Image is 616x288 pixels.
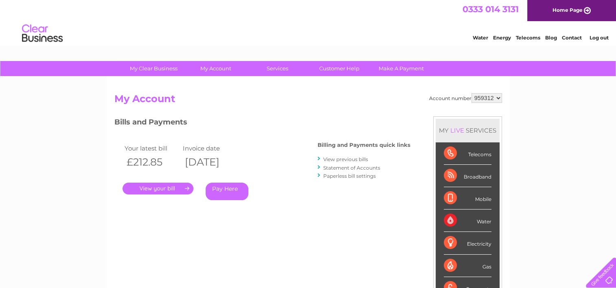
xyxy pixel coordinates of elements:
[123,183,193,194] a: .
[473,35,488,41] a: Water
[181,154,239,170] th: [DATE]
[244,61,311,76] a: Services
[182,61,249,76] a: My Account
[444,187,491,209] div: Mobile
[562,35,582,41] a: Contact
[444,209,491,232] div: Water
[114,93,502,109] h2: My Account
[444,142,491,165] div: Telecoms
[429,93,502,103] div: Account number
[323,156,368,162] a: View previous bills
[114,116,410,131] h3: Bills and Payments
[120,61,187,76] a: My Clear Business
[306,61,373,76] a: Customer Help
[444,165,491,187] div: Broadband
[449,127,466,134] div: LIVE
[444,232,491,254] div: Electricity
[463,4,519,14] a: 0333 014 3131
[368,61,435,76] a: Make A Payment
[589,35,608,41] a: Log out
[516,35,540,41] a: Telecoms
[545,35,557,41] a: Blog
[318,142,410,148] h4: Billing and Payments quick links
[123,143,181,154] td: Your latest bill
[22,21,63,46] img: logo.png
[323,165,380,171] a: Statement of Accounts
[323,173,376,179] a: Paperless bill settings
[444,255,491,277] div: Gas
[493,35,511,41] a: Energy
[123,154,181,170] th: £212.85
[436,119,500,142] div: MY SERVICES
[181,143,239,154] td: Invoice date
[116,4,501,39] div: Clear Business is a trading name of Verastar Limited (registered in [GEOGRAPHIC_DATA] No. 3667643...
[206,183,248,200] a: Pay Here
